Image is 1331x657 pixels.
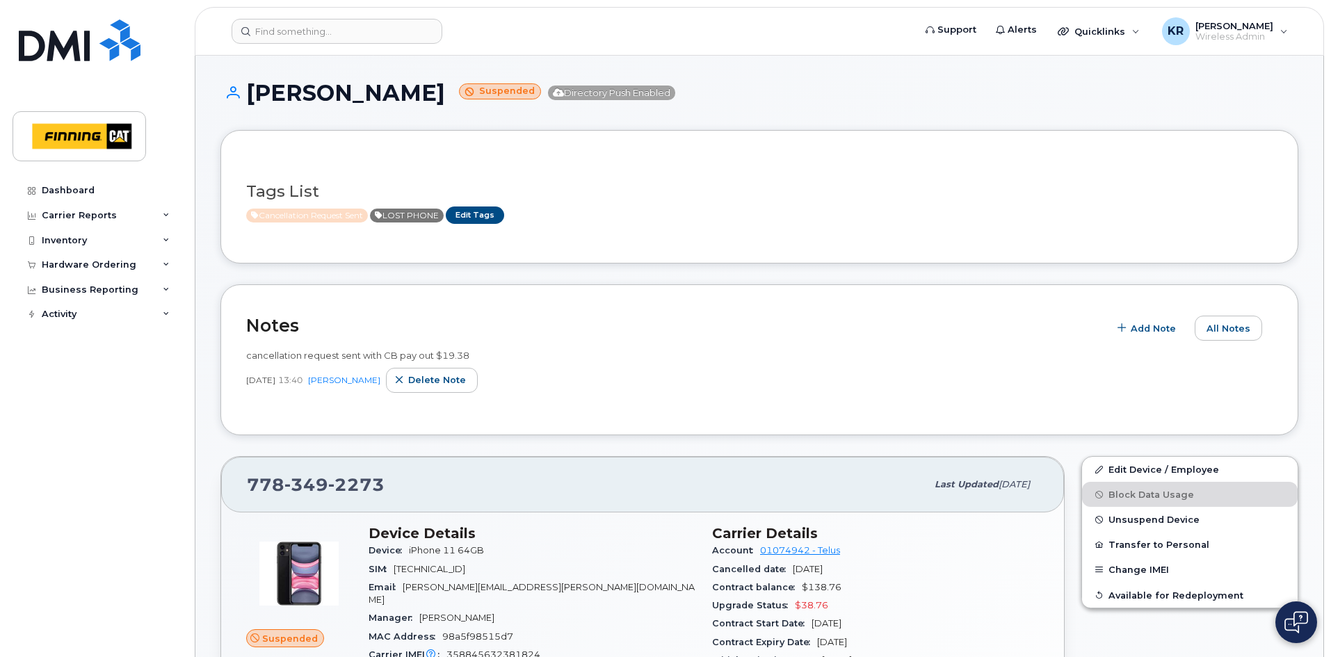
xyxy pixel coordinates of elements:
span: [DATE] [999,479,1030,489]
a: Edit Device / Employee [1082,457,1298,482]
button: Block Data Usage [1082,482,1298,507]
h2: Notes [246,315,1102,336]
span: Upgrade Status [712,600,795,610]
h1: [PERSON_NAME] [220,81,1298,105]
span: [DATE] [793,564,823,574]
span: Account [712,545,760,555]
a: 01074942 - Telus [760,545,840,555]
span: Active [370,209,444,222]
img: image20231002-4137094-9apcgt.jpeg [257,532,341,615]
span: Device [369,545,409,555]
span: Email [369,582,403,592]
span: Contract Expiry Date [712,637,817,647]
span: Cancelled date [712,564,793,574]
h3: Carrier Details [712,525,1039,542]
a: Edit Tags [446,206,504,224]
a: [PERSON_NAME] [308,375,380,385]
span: [PERSON_NAME] [419,613,494,623]
span: SIM [369,564,394,574]
h3: Tags List [246,183,1273,200]
span: 98a5f98515d7 [442,631,513,642]
h3: Device Details [369,525,695,542]
span: Active [246,209,368,222]
button: Change IMEI [1082,557,1298,582]
span: iPhone 11 64GB [409,545,484,555]
span: Last updated [935,479,999,489]
span: Suspended [262,632,318,645]
span: $138.76 [802,582,841,592]
span: [TECHNICAL_ID] [394,564,465,574]
button: Unsuspend Device [1082,507,1298,532]
button: Transfer to Personal [1082,532,1298,557]
span: Delete note [408,373,466,387]
span: Contract Start Date [712,618,812,628]
span: Contract balance [712,582,802,592]
button: Delete note [386,368,478,393]
span: Manager [369,613,419,623]
span: Available for Redeployment [1108,590,1243,600]
span: MAC Address [369,631,442,642]
small: Suspended [459,83,541,99]
span: 2273 [328,474,385,495]
span: Add Note [1131,322,1176,335]
button: Available for Redeployment [1082,583,1298,608]
span: 13:40 [278,374,302,386]
span: 349 [284,474,328,495]
span: [DATE] [817,637,847,647]
span: All Notes [1207,322,1250,335]
span: [DATE] [246,374,275,386]
img: Open chat [1284,611,1308,633]
span: cancellation request sent with CB pay out $19.38 [246,350,469,361]
button: All Notes [1195,316,1262,341]
span: $38.76 [795,600,828,610]
span: 778 [247,474,385,495]
span: Directory Push Enabled [548,86,675,100]
span: [PERSON_NAME][EMAIL_ADDRESS][PERSON_NAME][DOMAIN_NAME] [369,582,695,605]
span: Unsuspend Device [1108,514,1200,525]
span: [DATE] [812,618,841,628]
button: Add Note [1108,316,1188,341]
